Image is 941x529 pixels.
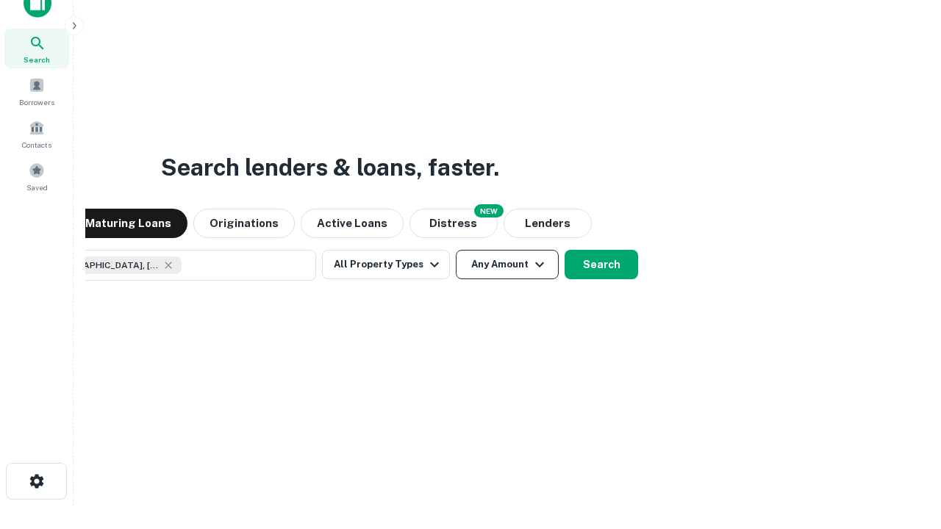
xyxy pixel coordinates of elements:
button: Search distressed loans with lien and other non-mortgage details. [409,209,498,238]
div: NEW [474,204,504,217]
button: Search [565,250,638,279]
a: Borrowers [4,71,69,111]
button: Maturing Loans [69,209,187,238]
a: Contacts [4,114,69,154]
iframe: Chat Widget [867,411,941,482]
a: Search [4,29,69,68]
button: Lenders [504,209,592,238]
button: Any Amount [456,250,559,279]
span: Borrowers [19,96,54,108]
span: Search [24,54,50,65]
button: All Property Types [322,250,450,279]
button: Active Loans [301,209,404,238]
button: Originations [193,209,295,238]
button: [GEOGRAPHIC_DATA], [GEOGRAPHIC_DATA], [GEOGRAPHIC_DATA] [22,250,316,281]
a: Saved [4,156,69,196]
h3: Search lenders & loans, faster. [161,150,499,185]
span: Saved [26,181,48,193]
span: [GEOGRAPHIC_DATA], [GEOGRAPHIC_DATA], [GEOGRAPHIC_DATA] [49,259,160,272]
span: Contacts [22,139,51,151]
